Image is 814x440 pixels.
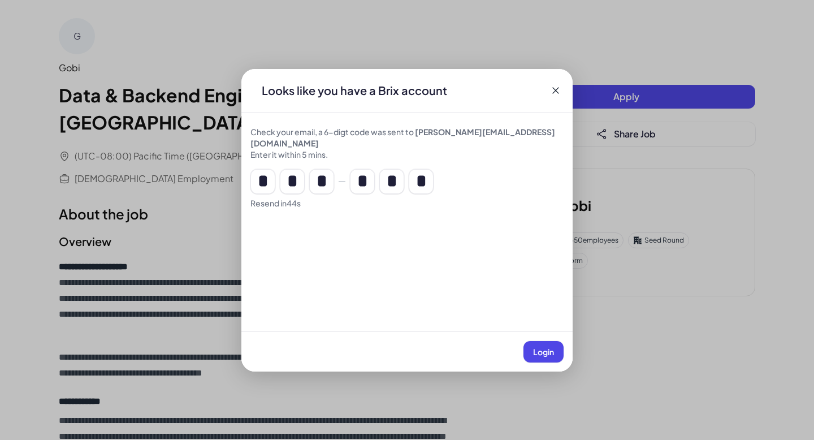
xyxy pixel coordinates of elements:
[250,126,564,160] div: Check your email, a 6-digt code was sent to Enter it within 5 mins.
[250,127,555,148] span: [PERSON_NAME][EMAIL_ADDRESS][DOMAIN_NAME]
[253,83,456,98] div: Looks like you have a Brix account
[250,197,564,209] div: Resend in 44 s
[533,347,554,357] span: Login
[523,341,564,363] button: Login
